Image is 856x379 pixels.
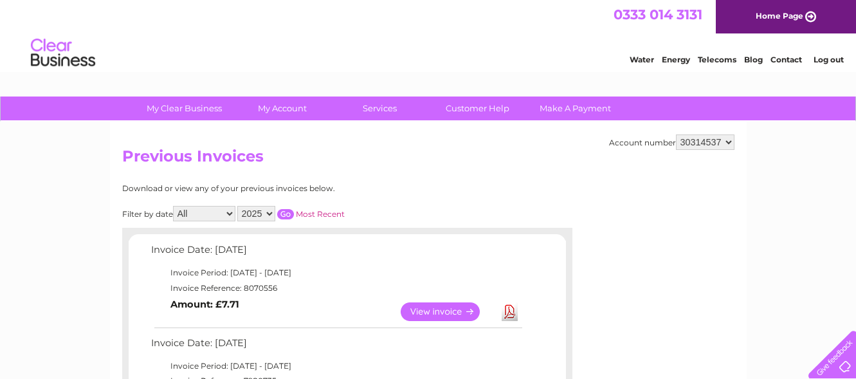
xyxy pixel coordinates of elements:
[424,97,531,120] a: Customer Help
[522,97,628,120] a: Make A Payment
[30,33,96,73] img: logo.png
[148,358,524,374] td: Invoice Period: [DATE] - [DATE]
[125,7,733,62] div: Clear Business is a trading name of Verastar Limited (registered in [GEOGRAPHIC_DATA] No. 3667643...
[296,209,345,219] a: Most Recent
[148,241,524,265] td: Invoice Date: [DATE]
[401,302,495,321] a: View
[614,6,702,23] a: 0333 014 3131
[814,55,844,64] a: Log out
[122,206,460,221] div: Filter by date
[744,55,763,64] a: Blog
[122,147,734,172] h2: Previous Invoices
[662,55,690,64] a: Energy
[229,97,335,120] a: My Account
[148,265,524,281] td: Invoice Period: [DATE] - [DATE]
[698,55,736,64] a: Telecoms
[502,302,518,321] a: Download
[122,184,460,193] div: Download or view any of your previous invoices below.
[148,281,524,296] td: Invoice Reference: 8070556
[148,335,524,358] td: Invoice Date: [DATE]
[131,97,237,120] a: My Clear Business
[170,299,239,310] b: Amount: £7.71
[630,55,654,64] a: Water
[327,97,433,120] a: Services
[770,55,802,64] a: Contact
[609,134,734,150] div: Account number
